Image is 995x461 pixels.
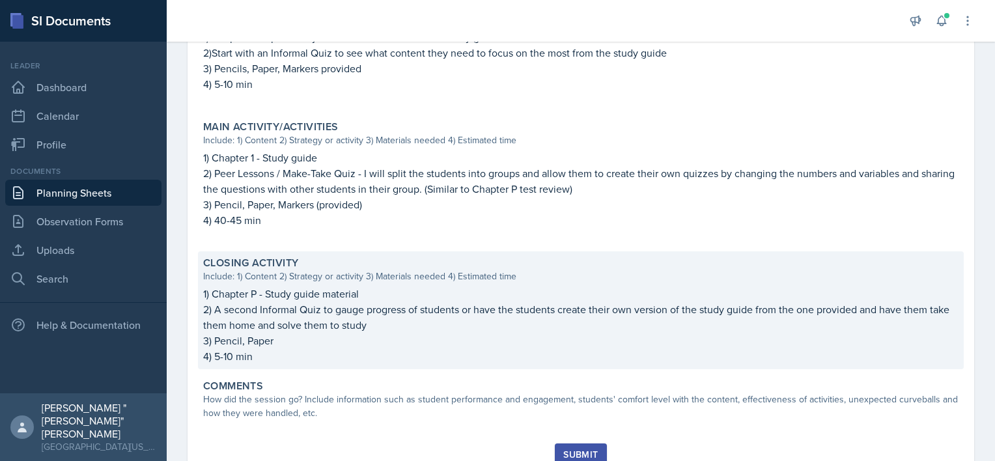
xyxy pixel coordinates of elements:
p: 1) Chapter P - Study guide material [203,286,959,301]
p: 2)Start with an Informal Quiz to see what content they need to focus on the most from the study g... [203,45,959,61]
label: Closing Activity [203,257,298,270]
p: 2) Peer Lessons / Make-Take Quiz - I will split the students into groups and allow them to create... [203,165,959,197]
label: Main Activity/Activities [203,120,339,133]
div: How did the session go? Include information such as student performance and engagement, students'... [203,393,959,420]
a: Calendar [5,103,161,129]
a: Uploads [5,237,161,263]
a: Profile [5,132,161,158]
div: [PERSON_NAME] "[PERSON_NAME]" [PERSON_NAME] [42,401,156,440]
p: 4) 5-10 min [203,76,959,92]
a: Observation Forms [5,208,161,234]
p: 4) 5-10 min [203,348,959,364]
div: Documents [5,165,161,177]
div: Submit [563,449,598,460]
p: 3) Pencil, Paper [203,333,959,348]
label: Comments [203,380,263,393]
p: 3) Pencil, Paper, Markers (provided) [203,197,959,212]
div: [GEOGRAPHIC_DATA][US_STATE] in [GEOGRAPHIC_DATA] [42,440,156,453]
a: Dashboard [5,74,161,100]
a: Planning Sheets [5,180,161,206]
div: Help & Documentation [5,312,161,338]
p: 1) Chapter 1 - Study guide [203,150,959,165]
div: Leader [5,60,161,72]
p: 2) A second Informal Quiz to gauge progress of students or have the students create their own ver... [203,301,959,333]
div: Include: 1) Content 2) Strategy or activity 3) Materials needed 4) Estimated time [203,270,959,283]
a: Search [5,266,161,292]
p: 4) 40-45 min [203,212,959,228]
p: 3) Pencils, Paper, Markers provided [203,61,959,76]
div: Include: 1) Content 2) Strategy or activity 3) Materials needed 4) Estimated time [203,133,959,147]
